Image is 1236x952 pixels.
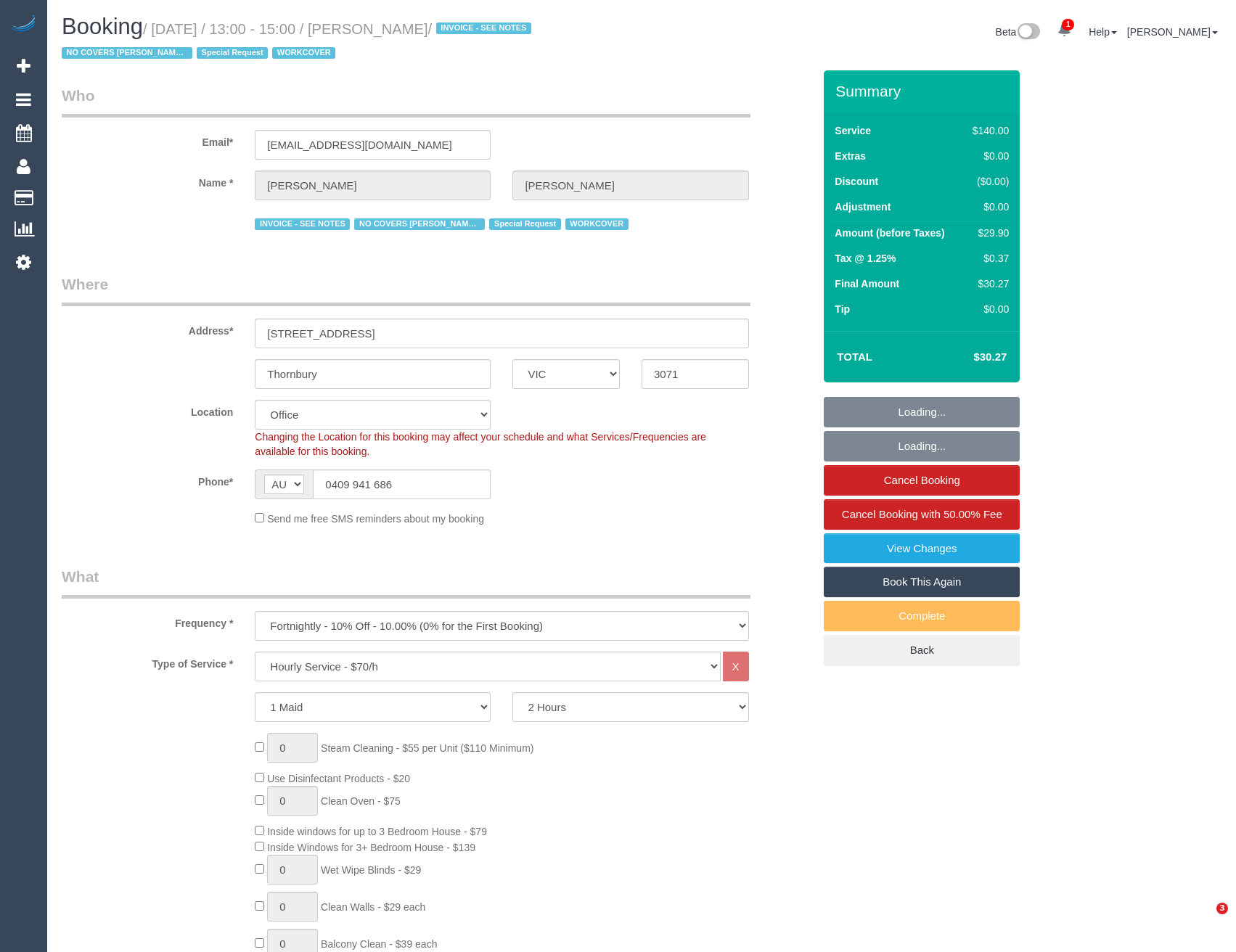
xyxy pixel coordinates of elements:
div: $29.90 [967,226,1009,240]
span: Changing the Location for this booking may affect your schedule and what Services/Frequencies are... [255,431,706,457]
span: Clean Walls - $29 each [321,901,425,913]
span: 1 [1062,19,1074,30]
div: $0.00 [967,200,1009,214]
span: Clean Oven - $75 [321,795,401,807]
a: Cancel Booking with 50.00% Fee [824,499,1020,530]
legend: What [62,566,750,599]
a: [PERSON_NAME] [1127,26,1218,38]
legend: Where [62,274,750,306]
a: 1 [1050,15,1079,46]
iframe: Intercom live chat [1187,903,1221,937]
h4: $30.27 [930,351,1007,364]
label: Phone* [51,469,244,489]
span: Special Request [489,218,560,230]
label: Adjustment [835,200,891,214]
input: First Name* [255,171,491,200]
a: View Changes [824,533,1020,564]
label: Tax @ 1.25% [835,251,896,266]
label: Email* [51,130,244,149]
span: NO COVERS [PERSON_NAME] AND [PERSON_NAME] ONLY [354,218,485,230]
a: Beta [996,26,1041,38]
label: Final Amount [835,276,899,291]
strong: Total [837,350,872,363]
a: Cancel Booking [824,465,1020,496]
span: INVOICE - SEE NOTES [436,22,531,34]
span: Balcony Clean - $39 each [321,938,437,950]
div: $0.00 [967,149,1009,163]
span: NO COVERS [PERSON_NAME] AND [PERSON_NAME] ONLY [62,47,192,59]
a: Book This Again [824,567,1020,597]
span: Use Disinfectant Products - $20 [267,773,410,784]
div: ($0.00) [967,174,1009,189]
input: Suburb* [255,359,491,389]
div: $140.00 [967,123,1009,138]
span: Steam Cleaning - $55 per Unit ($110 Minimum) [321,742,533,754]
span: Inside Windows for 3+ Bedroom House - $139 [267,842,475,853]
span: Wet Wipe Blinds - $29 [321,864,421,876]
a: Back [824,635,1020,665]
label: Service [835,123,871,138]
input: Post Code* [642,359,749,389]
span: Send me free SMS reminders about my booking [267,513,484,525]
input: Last Name* [512,171,748,200]
label: Type of Service * [51,652,244,671]
label: Frequency * [51,611,244,631]
label: Name * [51,171,244,190]
label: Extras [835,149,866,163]
span: 3 [1216,903,1228,914]
div: $0.37 [967,251,1009,266]
label: Discount [835,174,878,189]
span: WORKCOVER [565,218,629,230]
a: Help [1089,26,1117,38]
span: INVOICE - SEE NOTES [255,218,350,230]
small: / [DATE] / 13:00 - 15:00 / [PERSON_NAME] [62,21,536,62]
span: WORKCOVER [272,47,335,59]
img: New interface [1016,23,1040,42]
div: $30.27 [967,276,1009,291]
input: Email* [255,130,491,160]
span: Booking [62,14,143,39]
div: $0.00 [967,302,1009,316]
label: Tip [835,302,850,316]
span: Cancel Booking with 50.00% Fee [842,508,1002,520]
h3: Summary [835,83,1012,99]
label: Location [51,400,244,419]
input: Phone* [313,469,491,499]
span: Inside windows for up to 3 Bedroom House - $79 [267,826,487,837]
span: Special Request [197,47,268,59]
legend: Who [62,85,750,118]
label: Address* [51,319,244,338]
label: Amount (before Taxes) [835,226,944,240]
img: Automaid Logo [9,15,38,35]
